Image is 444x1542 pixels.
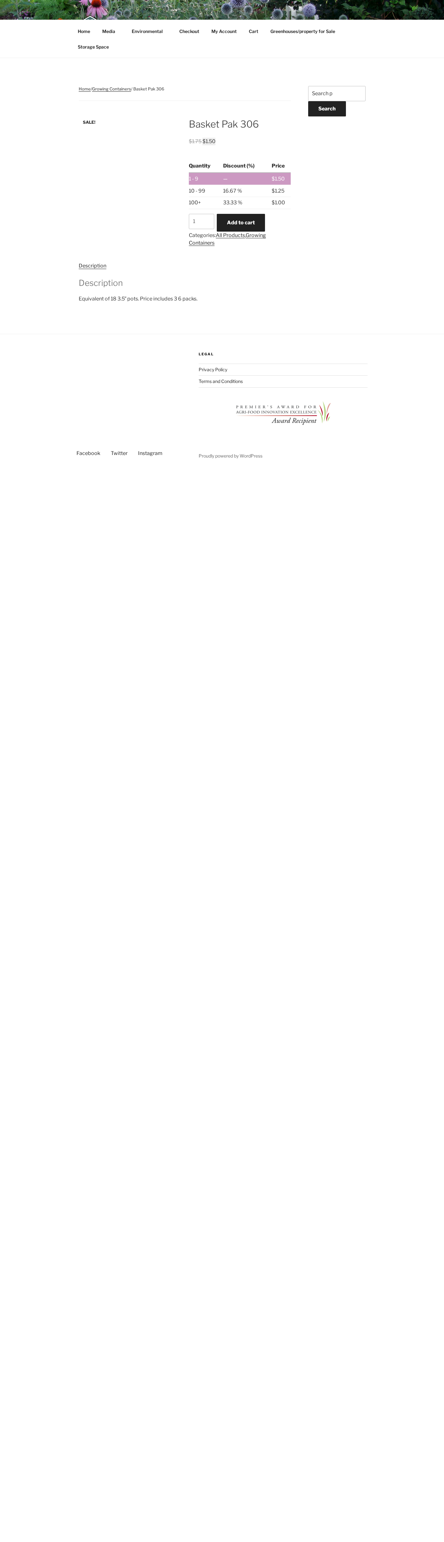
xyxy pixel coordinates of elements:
button: Search [308,101,346,116]
a: Home [72,23,96,39]
aside: Blog Sidebar [308,86,366,139]
span: $ [189,138,192,144]
a: Description [79,263,106,269]
a: Home [79,86,91,91]
input: Search products… [308,86,366,101]
a: Growing Containers [92,86,131,91]
aside: Footer [77,343,368,449]
span: $ [202,138,206,144]
bdi: 1.75 [189,138,202,144]
nav: Footer Social Links Menu [77,449,182,460]
a: Checkout [174,23,205,39]
bdi: 1.00 [272,200,285,206]
a: Greenhouses/property for Sale [265,23,341,39]
span: — [223,176,228,182]
span: Sale! [79,117,100,128]
h2: Description [79,277,291,289]
bdi: 1.50 [202,138,215,144]
a: Privacy Policy [199,367,227,372]
a: Growing Containers [189,232,266,246]
span: $ [272,176,275,182]
input: Product quantity [189,214,214,229]
img: Burt's Greenhouses [79,15,101,41]
span: 100+ [189,200,201,206]
a: Media [97,23,125,39]
bdi: 1.50 [272,176,285,182]
h2: Legal [199,352,367,357]
a: Environmental [126,23,173,39]
span: 16.67 % [223,188,242,194]
a: Cart [243,23,264,39]
h1: Basket Pak 306 [189,117,291,131]
nav: Breadcrumb [79,86,291,101]
a: Terms and Conditions [199,379,243,384]
span: Price [272,163,285,169]
span: Categories: , [189,232,266,246]
a: Storage Space [72,39,115,55]
a: My Account [206,23,242,39]
button: Add to cart [217,214,265,232]
p: Equivalent of 18 3.5″ pots. Price includes 3 6 packs. [79,295,291,303]
nav: Top Menu [72,23,372,55]
a: All Products [216,232,245,238]
span: $ [272,200,275,206]
span: 10 - 99 [189,188,205,194]
span: 33.33 % [223,200,242,206]
span: 1 - 9 [189,176,198,182]
span: Quantity [189,163,210,169]
span: $ [272,188,275,194]
bdi: 1.25 [272,188,284,194]
a: [PERSON_NAME] Greenhouses [112,18,327,32]
nav: Legal [199,364,367,388]
span: Discount (%) [223,163,255,169]
a: Proudly powered by WordPress [199,453,262,458]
